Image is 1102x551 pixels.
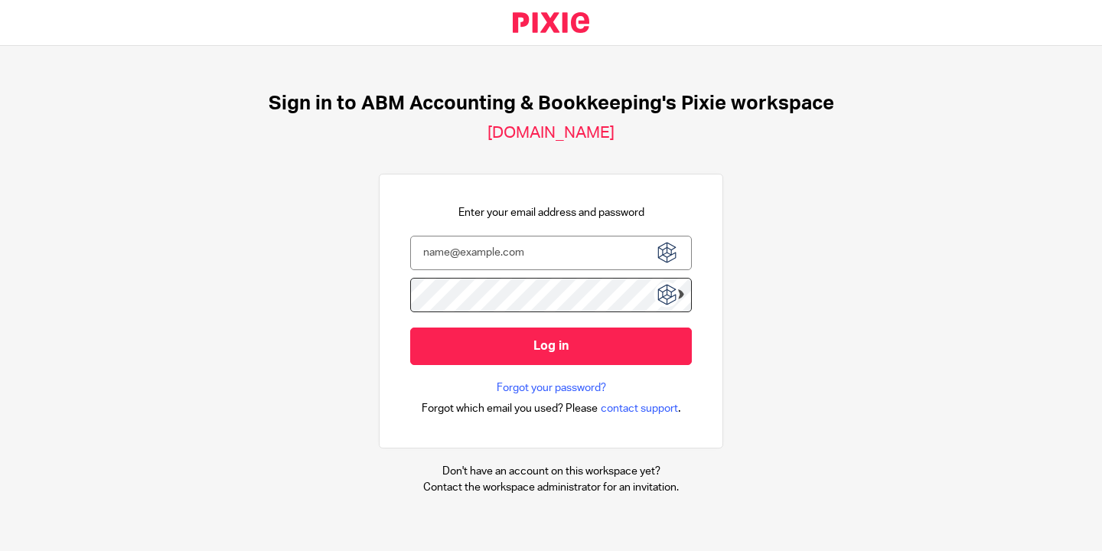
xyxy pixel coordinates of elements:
[497,380,606,396] a: Forgot your password?
[410,328,692,365] input: Log in
[410,236,692,270] input: name@example.com
[423,464,679,479] p: Don't have an account on this workspace yet?
[422,399,681,417] div: .
[458,205,644,220] p: Enter your email address and password
[423,480,679,495] p: Contact the workspace administrator for an invitation.
[422,401,598,416] span: Forgot which email you used? Please
[269,92,834,116] h1: Sign in to ABM Accounting & Bookkeeping's Pixie workspace
[601,401,678,416] span: contact support
[487,123,615,143] h2: [DOMAIN_NAME]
